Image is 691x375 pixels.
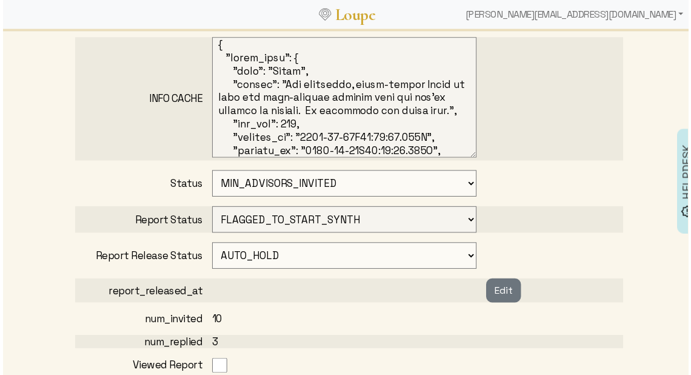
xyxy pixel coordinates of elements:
div: report_released_at [73,286,211,300]
div: INFO CACHE [73,93,211,106]
div: num_invited [73,315,211,328]
div: 10 [211,315,487,328]
div: Report Status [73,215,211,228]
div: Report Release Status [73,251,211,265]
div: Status [73,178,211,192]
div: Viewed Report [73,362,211,375]
a: Loupe [331,4,379,26]
div: 3 [211,338,487,351]
button: Edit [487,281,522,305]
div: [PERSON_NAME][EMAIL_ADDRESS][DOMAIN_NAME] [462,2,691,27]
img: Loupe Logo [319,8,331,21]
div: num_replied [73,338,211,351]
